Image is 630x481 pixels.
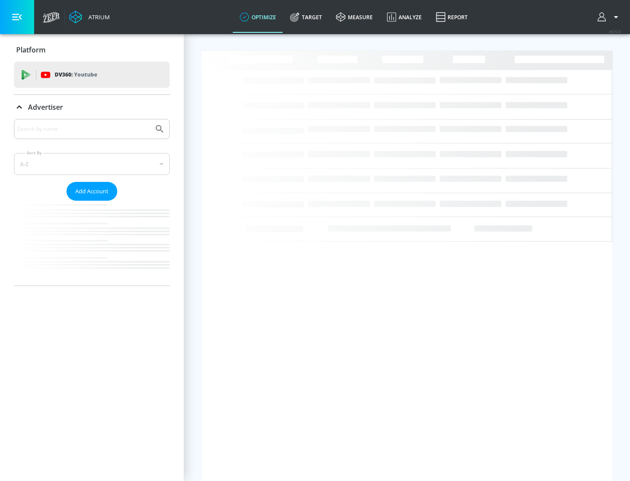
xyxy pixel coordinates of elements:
a: optimize [233,1,283,33]
a: Target [283,1,329,33]
p: Advertiser [28,102,63,112]
p: Youtube [74,70,97,79]
span: v 4.32.0 [609,29,621,34]
nav: list of Advertiser [14,201,170,286]
div: DV360: Youtube [14,62,170,88]
span: Add Account [75,186,108,196]
div: Advertiser [14,95,170,119]
a: Atrium [69,10,110,24]
div: Platform [14,38,170,62]
button: Add Account [66,182,117,201]
a: Report [429,1,475,33]
div: Advertiser [14,119,170,286]
div: A-Z [14,153,170,175]
a: measure [329,1,380,33]
div: Atrium [85,13,110,21]
input: Search by name [17,123,150,135]
label: Sort By [25,150,44,156]
p: Platform [16,45,45,55]
p: DV360: [55,70,97,80]
a: Analyze [380,1,429,33]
